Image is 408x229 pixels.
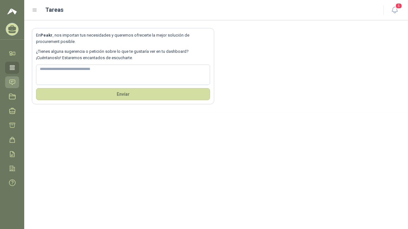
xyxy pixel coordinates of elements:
[389,4,400,16] button: 5
[395,3,402,9] span: 5
[36,32,210,45] p: En , nos importan tus necesidades y queremos ofrecerte la mejor solución de procurement posible.
[7,8,17,15] img: Logo peakr
[36,48,210,61] p: ¿Tienes alguna sugerencia o petición sobre lo que te gustaría ver en tu dashboard? ¡Cuéntanoslo! ...
[36,88,210,100] button: Envíar
[45,5,63,14] h1: Tareas
[40,33,53,38] b: Peakr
